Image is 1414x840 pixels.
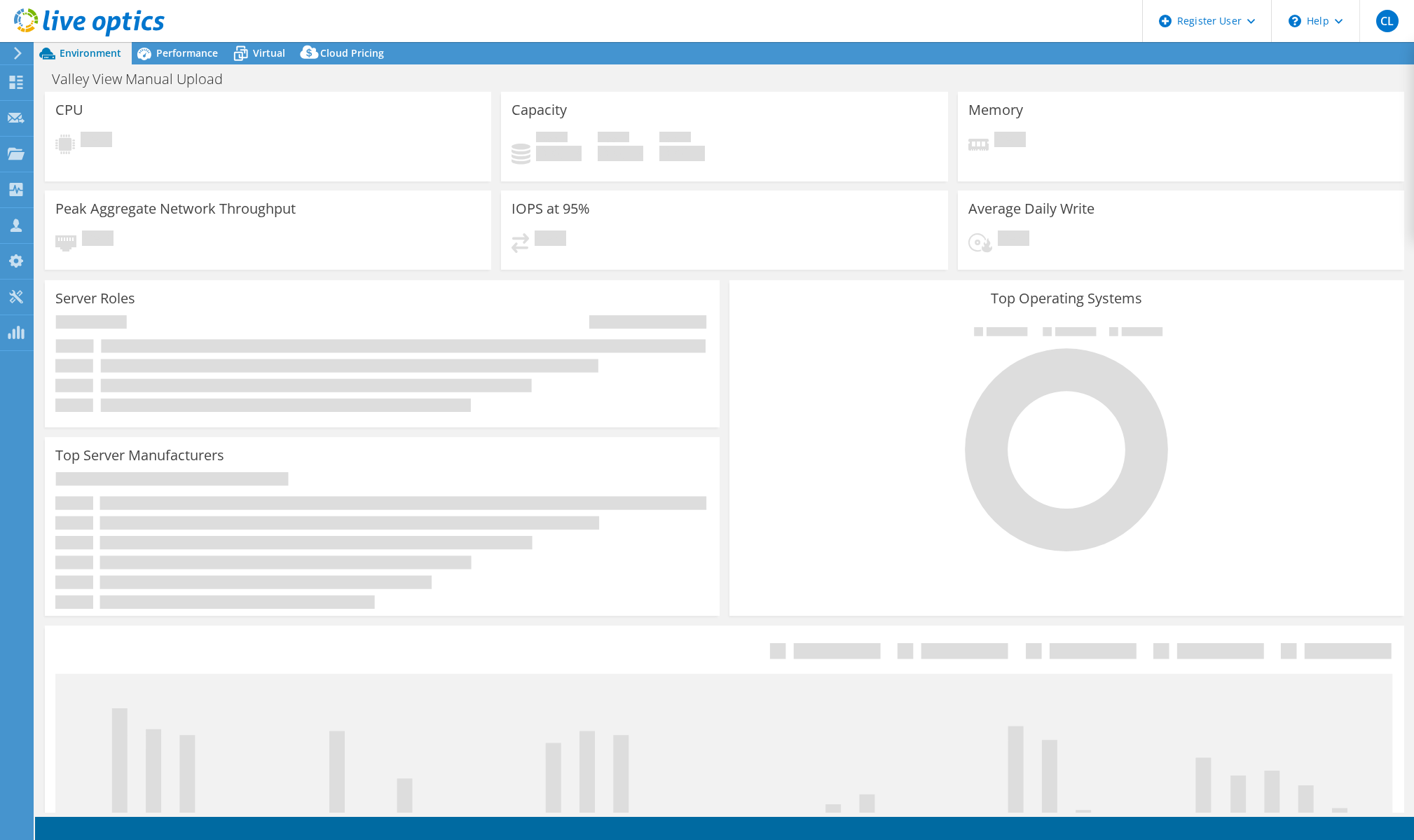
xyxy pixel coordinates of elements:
[82,230,114,249] span: Pending
[1376,10,1399,32] span: CL
[1289,15,1301,27] svg: \n
[998,230,1029,249] span: Pending
[60,46,121,60] span: Environment
[659,132,691,146] span: Total
[659,146,705,161] h4: 0 GiB
[740,291,1394,306] h3: Top Operating Systems
[536,146,582,161] h4: 0 GiB
[512,201,590,216] h3: IOPS at 95%
[512,102,567,118] h3: Capacity
[81,132,112,151] span: Pending
[598,132,629,146] span: Free
[55,448,224,463] h3: Top Server Manufacturers
[156,46,218,60] span: Performance
[968,102,1023,118] h3: Memory
[536,132,568,146] span: Used
[55,201,296,216] h3: Peak Aggregate Network Throughput
[994,132,1026,151] span: Pending
[55,102,83,118] h3: CPU
[46,71,245,87] h1: Valley View Manual Upload
[968,201,1094,216] h3: Average Daily Write
[253,46,285,60] span: Virtual
[320,46,384,60] span: Cloud Pricing
[598,146,643,161] h4: 0 GiB
[55,291,135,306] h3: Server Roles
[535,230,566,249] span: Pending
